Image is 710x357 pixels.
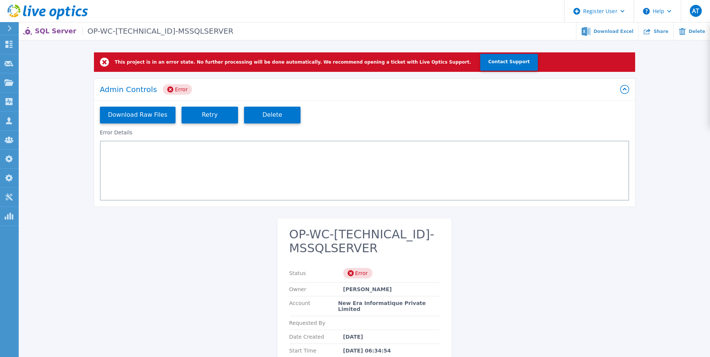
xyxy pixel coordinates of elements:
button: Delete [244,107,301,123]
p: This project is in an error state. No further processing will be done automatically. We recommend... [115,59,471,65]
span: Delete [689,29,705,34]
span: AT [692,8,699,14]
div: Error [343,268,372,278]
p: New Era Informatique Private Limited [338,300,439,312]
button: Download Raw Files [100,107,176,123]
p: Owner [289,286,343,292]
h2: OP-WC-[TECHNICAL_ID]-MSSQLSERVER [289,228,440,255]
h3: Error Details [100,129,635,135]
span: Share [653,29,668,34]
p: Status [289,270,343,276]
p: Start Time [289,348,343,354]
p: Account [289,300,338,312]
p: [DATE] [343,334,363,340]
p: Date Created [289,334,343,340]
p: [DATE] 06:34:54 [343,348,391,354]
p: SQL Server [35,27,233,36]
p: [PERSON_NAME] [343,286,392,292]
span: OP-WC-[TECHNICAL_ID]-MSSQLSERVER [82,27,234,36]
p: Requested By [289,320,343,326]
div: Error [163,84,192,95]
button: Contact Support [480,54,538,71]
button: Retry [182,107,238,123]
span: Download Excel [594,29,633,34]
p: Admin Controls [100,86,157,93]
